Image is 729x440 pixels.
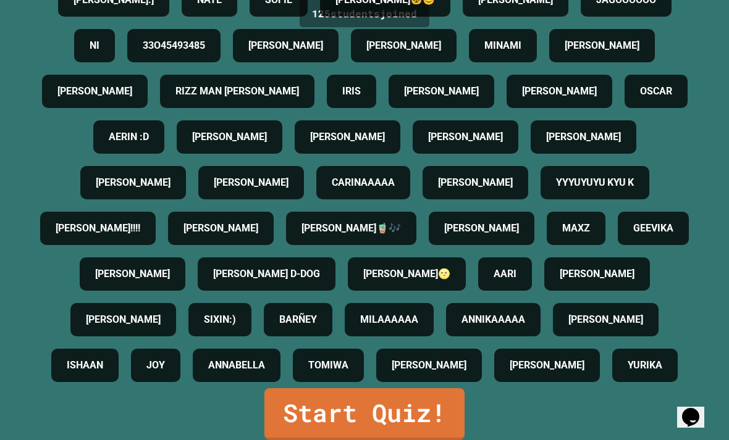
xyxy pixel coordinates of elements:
[86,312,161,327] h4: [PERSON_NAME]
[204,312,236,327] h4: SIXIN:)
[461,312,525,327] h4: ANNIKAAAAA
[146,358,165,373] h4: JOY
[90,38,99,53] h4: NI
[560,267,634,281] h4: [PERSON_NAME]
[57,84,132,99] h4: [PERSON_NAME]
[214,175,289,190] h4: [PERSON_NAME]
[438,175,513,190] h4: [PERSON_NAME]
[366,38,441,53] h4: [PERSON_NAME]
[392,358,466,373] h4: [PERSON_NAME]
[96,175,171,190] h4: [PERSON_NAME]
[192,130,267,144] h4: [PERSON_NAME]
[677,391,717,428] iframe: chat widget
[522,84,597,99] h4: [PERSON_NAME]
[332,175,395,190] h4: CARINAAAAA
[633,221,673,236] h4: GEEVIKA
[510,358,584,373] h4: [PERSON_NAME]
[342,84,361,99] h4: IRIS
[310,130,385,144] h4: [PERSON_NAME]
[628,358,662,373] h4: YURIKA
[208,358,265,373] h4: ANNABELLA
[183,221,258,236] h4: [PERSON_NAME]
[109,130,149,144] h4: AERIN :D
[360,312,418,327] h4: MILAAAAAA
[301,221,401,236] h4: [PERSON_NAME]🧋🎶
[363,267,450,281] h4: [PERSON_NAME]🌝
[308,358,348,373] h4: TOMIWA
[175,84,299,99] h4: RIZZ MAN [PERSON_NAME]
[494,267,516,281] h4: AARI
[428,130,503,144] h4: [PERSON_NAME]
[562,221,590,236] h4: MAXZ
[546,130,621,144] h4: [PERSON_NAME]
[279,312,317,327] h4: BARÑEY
[484,38,521,53] h4: MINAMI
[248,38,323,53] h4: [PERSON_NAME]
[56,221,140,236] h4: [PERSON_NAME]!!!!
[565,38,639,53] h4: [PERSON_NAME]
[444,221,519,236] h4: [PERSON_NAME]
[568,312,643,327] h4: [PERSON_NAME]
[213,267,320,281] h4: [PERSON_NAME] D-DOG
[143,38,205,53] h4: 33O45493485
[264,388,465,440] a: Start Quiz!
[67,358,103,373] h4: ISHAAN
[640,84,672,99] h4: OSCAR
[95,267,170,281] h4: [PERSON_NAME]
[404,84,479,99] h4: [PERSON_NAME]
[556,175,634,190] h4: YYYUYUYU KYU K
